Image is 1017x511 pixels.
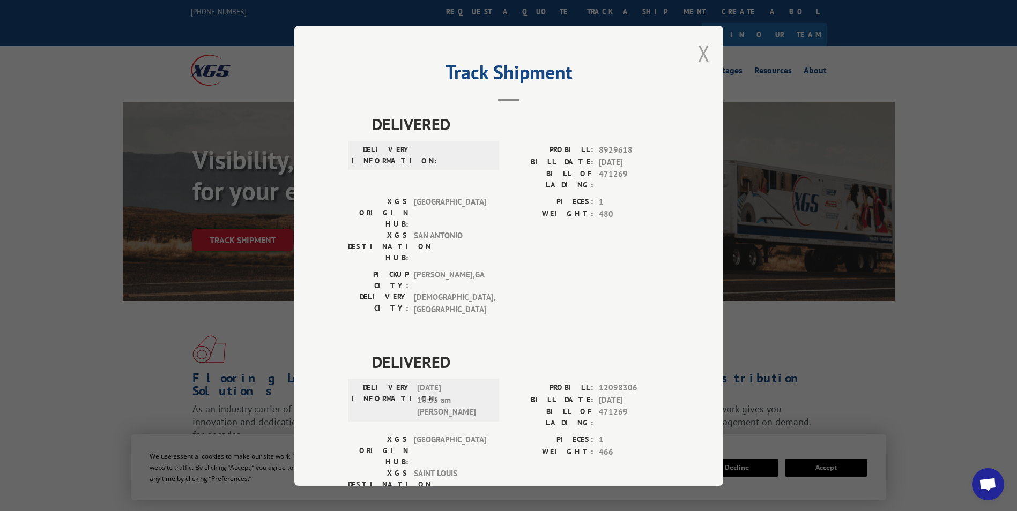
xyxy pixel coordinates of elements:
[348,291,409,315] label: DELIVERY CITY:
[509,434,593,446] label: PIECES:
[348,434,409,468] label: XGS ORIGIN HUB:
[348,468,409,501] label: XGS DESTINATION HUB:
[972,468,1004,500] div: Open chat
[348,269,409,291] label: PICKUP CITY:
[414,196,486,230] span: [GEOGRAPHIC_DATA]
[348,196,409,230] label: XGS ORIGIN HUB:
[509,168,593,191] label: BILL OF LADING:
[599,156,670,168] span: [DATE]
[599,196,670,208] span: 1
[509,156,593,168] label: BILL DATE:
[599,406,670,429] span: 471269
[351,382,412,418] label: DELIVERY INFORMATION:
[414,291,486,315] span: [DEMOGRAPHIC_DATA] , [GEOGRAPHIC_DATA]
[372,350,670,374] span: DELIVERED
[599,208,670,220] span: 480
[414,269,486,291] span: [PERSON_NAME] , GA
[509,406,593,429] label: BILL OF LADING:
[348,65,670,85] h2: Track Shipment
[509,446,593,458] label: WEIGHT:
[509,382,593,394] label: PROBILL:
[348,230,409,264] label: XGS DESTINATION HUB:
[414,434,486,468] span: [GEOGRAPHIC_DATA]
[351,144,412,167] label: DELIVERY INFORMATION:
[599,144,670,156] span: 8929618
[599,434,670,446] span: 1
[414,468,486,501] span: SAINT LOUIS
[417,382,489,418] span: [DATE] 10:35 am [PERSON_NAME]
[414,230,486,264] span: SAN ANTONIO
[599,168,670,191] span: 471269
[698,39,710,67] button: Close modal
[372,112,670,136] span: DELIVERED
[509,394,593,406] label: BILL DATE:
[509,144,593,156] label: PROBILL:
[599,446,670,458] span: 466
[599,382,670,394] span: 12098306
[599,394,670,406] span: [DATE]
[509,196,593,208] label: PIECES:
[509,208,593,220] label: WEIGHT:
